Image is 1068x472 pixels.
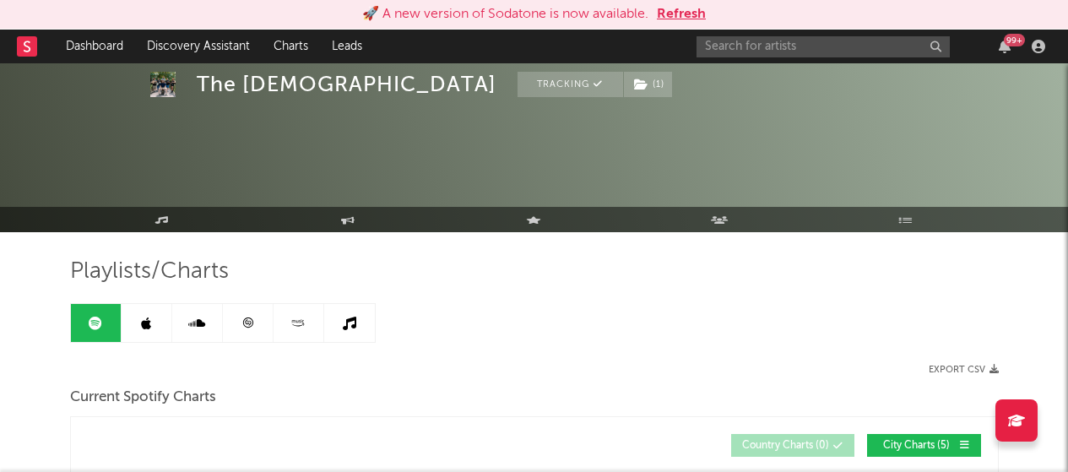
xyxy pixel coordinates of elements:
[70,262,229,282] span: Playlists/Charts
[135,30,262,63] a: Discovery Assistant
[657,4,706,24] button: Refresh
[742,441,829,451] span: Country Charts ( 0 )
[1004,34,1025,46] div: 99 +
[697,36,950,57] input: Search for artists
[878,441,956,451] span: City Charts ( 5 )
[54,30,135,63] a: Dashboard
[262,30,320,63] a: Charts
[518,72,623,97] button: Tracking
[999,40,1011,53] button: 99+
[70,388,216,408] span: Current Spotify Charts
[929,365,999,375] button: Export CSV
[623,72,673,97] span: ( 1 )
[624,72,672,97] button: (1)
[197,72,496,97] div: The [DEMOGRAPHIC_DATA]
[362,4,648,24] div: 🚀 A new version of Sodatone is now available.
[867,434,981,457] button: City Charts(5)
[731,434,854,457] button: Country Charts(0)
[320,30,374,63] a: Leads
